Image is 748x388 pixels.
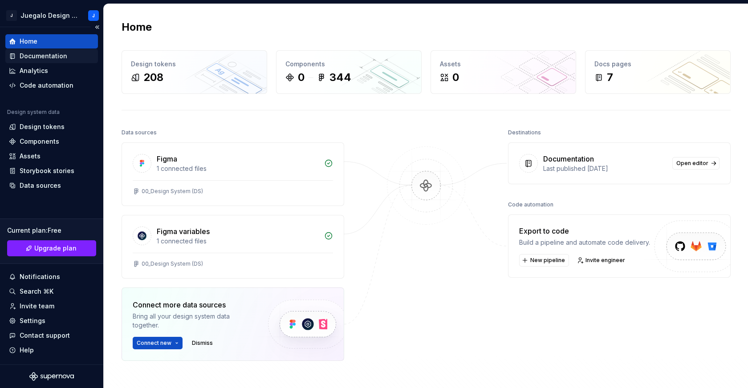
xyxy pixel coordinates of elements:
div: Design tokens [131,60,258,69]
h2: Home [122,20,152,34]
div: Documentation [20,52,67,61]
button: JJuegalo Design SystemJ [2,6,102,25]
div: J [92,12,95,19]
a: Assets [5,149,98,163]
a: Settings [5,314,98,328]
button: Notifications [5,270,98,284]
div: Analytics [20,66,48,75]
a: Components [5,134,98,149]
div: Help [20,346,34,355]
div: Juegalo Design System [20,11,77,20]
div: Documentation [543,154,594,164]
a: Analytics [5,64,98,78]
div: Destinations [508,126,541,139]
span: Open editor [676,160,708,167]
div: Data sources [20,181,61,190]
a: Invite engineer [574,254,629,267]
a: Docs pages7 [585,50,731,94]
a: Figma variables1 connected files00_Design System (DS) [122,215,344,279]
button: Search ⌘K [5,284,98,299]
div: J [6,10,17,21]
span: Invite engineer [585,257,625,264]
span: Upgrade plan [34,244,77,253]
div: 0 [298,70,305,85]
div: 208 [143,70,163,85]
div: Build a pipeline and automate code delivery. [519,238,650,247]
button: Connect new [133,337,183,349]
a: Storybook stories [5,164,98,178]
a: Components0344 [276,50,422,94]
div: 00_Design System (DS) [142,188,203,195]
button: Dismiss [188,337,217,349]
div: Components [285,60,412,69]
a: Design tokens [5,120,98,134]
div: Code automation [508,198,553,211]
div: Last published [DATE] [543,164,667,173]
div: 344 [329,70,351,85]
div: Storybook stories [20,166,74,175]
div: Code automation [20,81,73,90]
button: Contact support [5,328,98,343]
a: Figma1 connected files00_Design System (DS) [122,142,344,206]
div: Current plan : Free [7,226,96,235]
div: Assets [20,152,41,161]
div: Data sources [122,126,157,139]
div: Figma [157,154,177,164]
div: Design system data [7,109,60,116]
div: Settings [20,316,45,325]
button: Help [5,343,98,357]
button: Collapse sidebar [91,21,103,33]
div: Assets [440,60,567,69]
button: New pipeline [519,254,569,267]
span: New pipeline [530,257,565,264]
div: Home [20,37,37,46]
a: Upgrade plan [7,240,96,256]
a: Design tokens208 [122,50,267,94]
a: Documentation [5,49,98,63]
div: 1 connected files [157,164,319,173]
div: Design tokens [20,122,65,131]
div: Invite team [20,302,54,311]
a: Invite team [5,299,98,313]
div: Connect more data sources [133,299,253,310]
div: Notifications [20,272,60,281]
div: Contact support [20,331,70,340]
div: 7 [607,70,613,85]
svg: Supernova Logo [29,372,74,381]
div: 1 connected files [157,237,319,246]
a: Open editor [672,157,720,170]
a: Home [5,34,98,48]
a: Assets0 [431,50,576,94]
a: Code automation [5,78,98,93]
div: Search ⌘K [20,287,53,296]
span: Dismiss [192,339,213,347]
div: 00_Design System (DS) [142,260,203,267]
span: Connect new [137,339,171,347]
div: Figma variables [157,226,210,237]
div: Docs pages [594,60,721,69]
div: Bring all your design system data together. [133,312,253,330]
div: 0 [452,70,459,85]
div: Components [20,137,59,146]
div: Export to code [519,226,650,236]
a: Data sources [5,178,98,193]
